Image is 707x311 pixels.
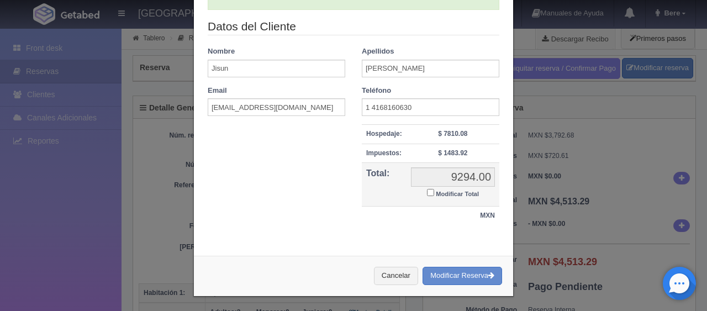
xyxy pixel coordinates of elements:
[362,162,407,207] th: Total:
[480,212,495,219] strong: MXN
[374,267,418,285] button: Cancelar
[362,86,391,96] label: Teléfono
[208,86,227,96] label: Email
[208,46,235,57] label: Nombre
[436,191,479,197] small: Modificar Total
[362,144,407,162] th: Impuestos:
[362,46,394,57] label: Apellidos
[438,130,467,138] strong: $ 7810.08
[208,18,499,35] legend: Datos del Cliente
[427,189,434,196] input: Modificar Total
[438,149,467,157] strong: $ 1483.92
[423,267,502,285] button: Modificar Reserva
[362,125,407,144] th: Hospedaje:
